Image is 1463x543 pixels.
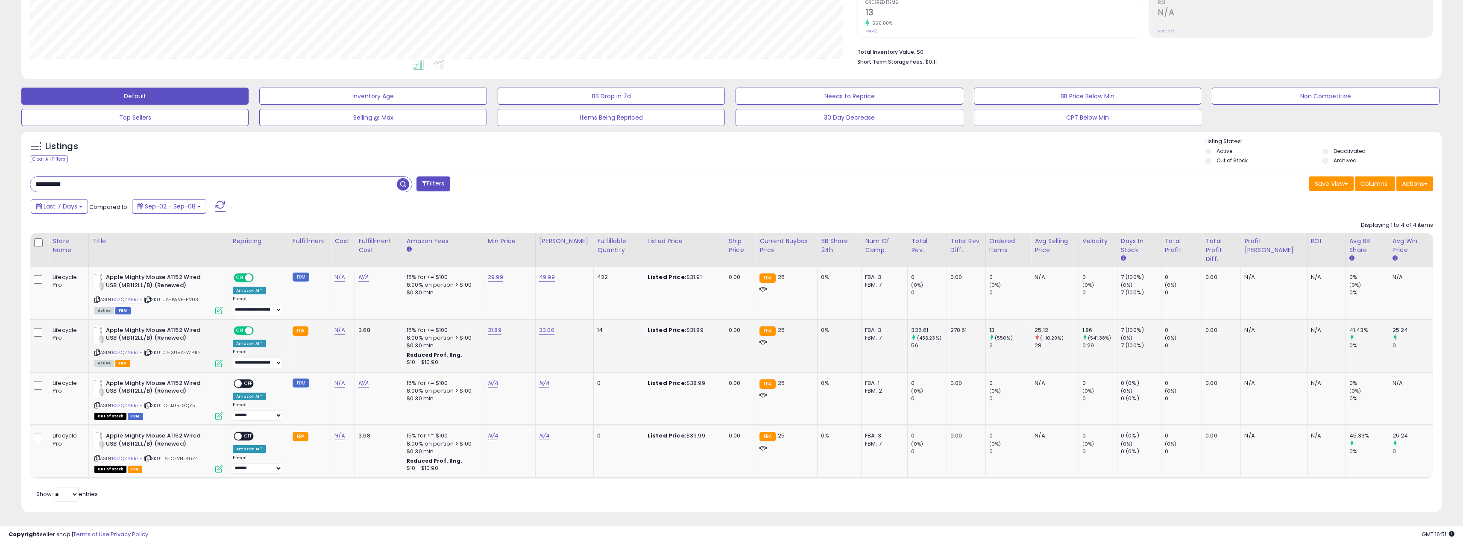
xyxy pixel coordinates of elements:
[112,402,143,409] a: B07QZ65RTH
[1165,448,1202,455] div: 0
[334,431,345,440] a: N/A
[1035,342,1079,349] div: 28
[1121,273,1161,281] div: 7 (100%)
[334,237,351,246] div: Cost
[1121,379,1161,387] div: 0 (0%)
[865,29,877,34] small: Prev: 2
[911,387,923,394] small: (0%)
[94,273,223,313] div: ASIN:
[1393,342,1433,349] div: 0
[53,326,82,342] div: Lifecycle Pro
[53,237,85,255] div: Store Name
[729,326,749,334] div: 0.00
[233,287,266,294] div: Amazon AI *
[106,273,210,291] b: Apple Mighty Mouse A1152 Wired USB (MB112LL/B) (Renewed)
[729,237,752,255] div: Ship Price
[865,281,901,289] div: FBM: 7
[1035,237,1075,255] div: Avg Selling Price
[144,349,199,356] span: | SKU: 0J-3U8A-WPJD
[1035,432,1072,440] div: N/A
[1121,432,1161,440] div: 0 (0%)
[1082,387,1094,394] small: (0%)
[1393,237,1429,255] div: Avg Win Price
[407,273,478,281] div: 15% for <= $100
[1393,326,1433,334] div: 25.24
[1035,273,1072,281] div: N/A
[1165,282,1177,288] small: (0%)
[233,237,285,246] div: Repricing
[1361,221,1433,229] div: Displaying 1 to 4 of 4 items
[111,530,148,538] a: Privacy Policy
[94,326,104,343] img: 31+Wp9DPQ9L._SL40_.jpg
[1311,326,1339,334] div: N/A
[1349,395,1389,402] div: 0%
[407,246,412,253] small: Amazon Fees.
[539,273,555,282] a: 49.99
[1422,530,1454,538] span: 2025-09-16 16:51 GMT
[498,109,725,126] button: Items Being Repriced
[1121,282,1133,288] small: (0%)
[407,351,463,358] b: Reduced Prof. Rng.
[950,273,979,281] div: 0.00
[293,379,309,387] small: FBM
[911,379,946,387] div: 0
[989,326,1031,334] div: 13
[1082,379,1117,387] div: 0
[1121,237,1158,255] div: Days In Stock
[648,326,686,334] b: Listed Price:
[407,289,478,296] div: $0.30 min
[242,380,255,387] span: OFF
[1349,387,1361,394] small: (0%)
[539,237,590,246] div: [PERSON_NAME]
[132,199,206,214] button: Sep-02 - Sep-08
[759,326,775,336] small: FBA
[407,448,478,455] div: $0.30 min
[53,273,82,289] div: Lifecycle Pro
[334,273,345,282] a: N/A
[539,379,549,387] a: N/A
[911,395,946,402] div: 0
[358,379,369,387] a: N/A
[1121,335,1133,341] small: (0%)
[857,48,915,56] b: Total Inventory Value:
[53,432,82,447] div: Lifecycle Pro
[293,273,309,282] small: FBM
[1035,379,1072,387] div: N/A
[94,326,223,366] div: ASIN:
[1349,379,1389,387] div: 0%
[73,530,109,538] a: Terms of Use
[44,202,77,211] span: Last 7 Days
[407,326,478,334] div: 15% for <= $100
[1121,440,1133,447] small: (0%)
[1205,237,1237,264] div: Total Profit Diff.
[115,360,130,367] span: FBA
[865,237,904,255] div: Num of Comp.
[252,274,266,282] span: OFF
[989,237,1028,255] div: Ordered Items
[1165,289,1202,296] div: 0
[1082,342,1117,349] div: 0.29
[648,273,686,281] b: Listed Price:
[36,490,98,498] span: Show: entries
[488,273,503,282] a: 29.99
[989,387,1001,394] small: (0%)
[1205,379,1234,387] div: 0.00
[1082,282,1094,288] small: (0%)
[1393,448,1433,455] div: 0
[1393,255,1398,262] small: Avg Win Price.
[112,296,143,303] a: B07QZ65RTH
[1082,432,1117,440] div: 0
[539,326,554,335] a: 33.00
[498,88,725,105] button: BB Drop in 7d
[1355,176,1395,191] button: Columns
[407,387,478,395] div: 8.00% on portion > $100
[911,448,946,455] div: 0
[1082,448,1117,455] div: 0
[1165,395,1202,402] div: 0
[407,334,478,342] div: 8.00% on portion > $100
[358,326,396,334] div: 3.68
[778,431,785,440] span: 25
[1393,379,1426,387] div: N/A
[334,379,345,387] a: N/A
[950,379,979,387] div: 0.00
